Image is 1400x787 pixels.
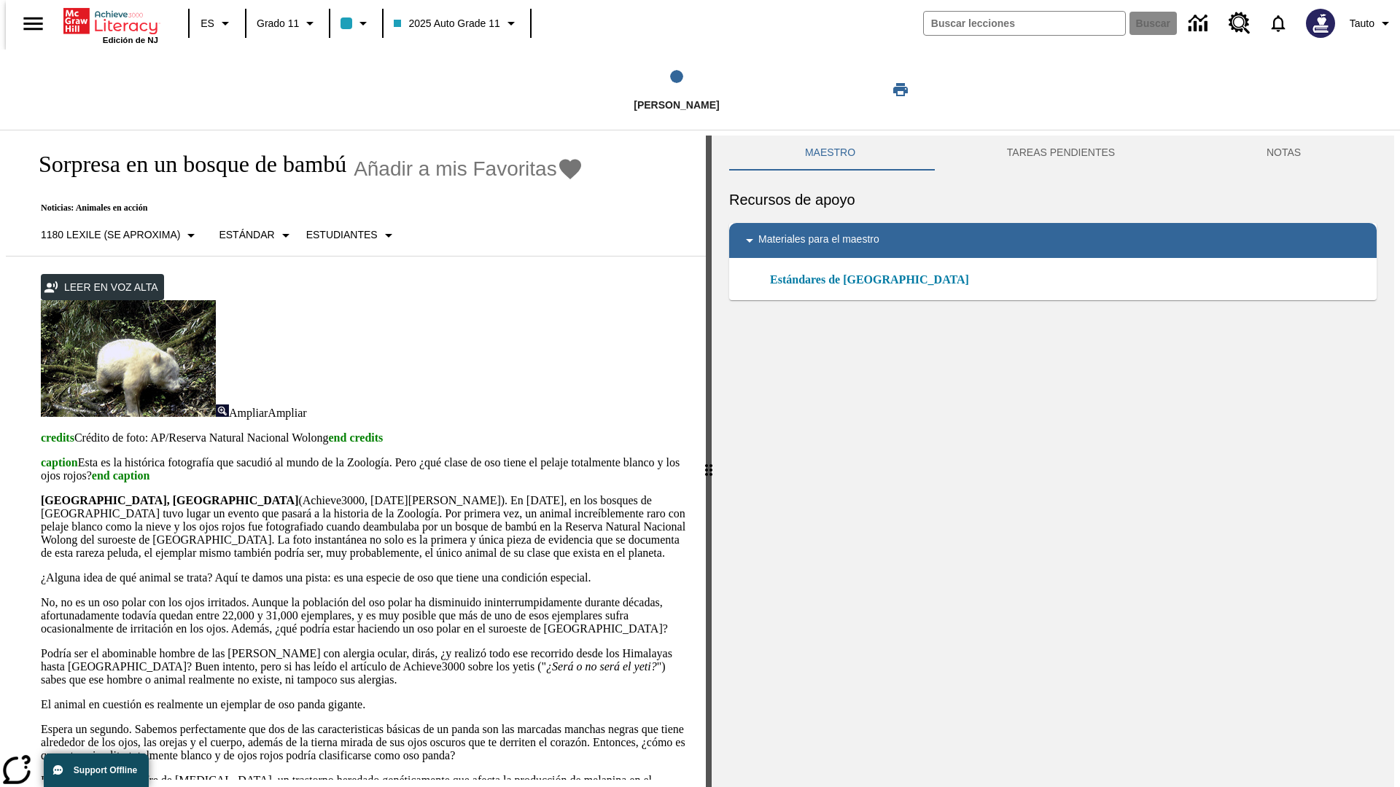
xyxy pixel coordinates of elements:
button: Clase: 2025 Auto Grade 11, Selecciona una clase [388,10,525,36]
span: Ampliar [229,407,268,419]
button: Imprimir [877,77,924,103]
p: El animal en cuestión es realmente un ejemplar de oso panda gigante. [41,698,688,711]
button: Maestro [729,136,931,171]
p: ¿Alguna idea de qué animal se trata? Aquí te damos una pista: es una especie de oso que tiene una... [41,571,688,584]
p: Estudiantes [306,227,378,243]
span: caption [41,456,78,469]
span: credits [41,431,74,444]
div: Materiales para el maestro [729,223,1377,258]
span: Ampliar [268,407,306,419]
a: Notificaciones [1259,4,1297,42]
button: Escoja un nuevo avatar [1297,4,1344,42]
button: Tipo de apoyo, Estándar [213,222,300,248]
em: ¿Será o no será el yeti? [546,660,657,673]
button: El color de la clase es azul claro. Cambiar el color de la clase. [335,10,378,36]
button: Grado: Grado 11, Elige un grado [251,10,324,36]
span: end credits [328,431,383,444]
button: TAREAS PENDIENTES [931,136,1191,171]
div: reading [6,136,706,780]
p: Noticias: Animales en acción [23,203,583,214]
h6: Recursos de apoyo [729,188,1377,211]
button: Perfil/Configuración [1344,10,1400,36]
div: activity [712,136,1394,787]
p: 1180 Lexile (Se aproxima) [41,227,180,243]
button: Añadir a mis Favoritas - Sorpresa en un bosque de bambú [354,156,583,181]
div: Instructional Panel Tabs [729,136,1377,171]
div: Pulsa la tecla de intro o la barra espaciadora y luego presiona las flechas de derecha e izquierd... [706,136,712,787]
img: Avatar [1306,9,1335,38]
button: Abrir el menú lateral [12,2,55,45]
h1: Sorpresa en un bosque de bambú [23,151,346,178]
span: Edición de NJ [103,36,158,44]
a: Estándares de [GEOGRAPHIC_DATA] [770,271,978,289]
span: 2025 Auto Grade 11 [394,16,499,31]
button: Lee step 1 of 1 [488,50,866,130]
button: Seleccione Lexile, 1180 Lexile (Se aproxima) [35,222,206,248]
p: Materiales para el maestro [758,232,879,249]
span: Support Offline [74,765,137,775]
p: (Achieve3000, [DATE][PERSON_NAME]). En [DATE], en los bosques de [GEOGRAPHIC_DATA] tuvo lugar un ... [41,494,688,560]
a: Centro de información [1180,4,1220,44]
span: [PERSON_NAME] [634,99,719,111]
button: Leer en voz alta [41,274,164,301]
p: Espera un segundo. Sabemos perfectamente que dos de las caracteristicas básicas de un panda son l... [41,723,688,762]
a: Centro de recursos, Se abrirá en una pestaña nueva. [1220,4,1259,43]
button: NOTAS [1191,136,1377,171]
input: Buscar campo [924,12,1125,35]
p: No, no es un oso polar con los ojos irritados. Aunque la población del oso polar ha disminuido in... [41,596,688,635]
p: Esta es la histórica fotografía que sacudió al mundo de la Zoología. Pero ¿qué clase de oso tiene... [41,456,688,482]
span: Grado 11 [257,16,299,31]
span: ES [201,16,214,31]
button: Lenguaje: ES, Selecciona un idioma [194,10,241,36]
strong: [GEOGRAPHIC_DATA], [GEOGRAPHIC_DATA] [41,494,298,506]
button: Seleccionar estudiante [300,222,403,248]
img: los pandas albinos en China a veces son confundidos con osos polares [41,300,216,417]
span: Tauto [1350,16,1374,31]
p: Podría ser el abominable hombre de las [PERSON_NAME] con alergia ocular, dirás, ¿y realizó todo e... [41,647,688,686]
div: Portada [63,5,158,44]
p: Crédito de foto: AP/Reserva Natural Nacional Wolong [41,431,688,445]
span: end caption [92,469,150,482]
button: Support Offline [44,753,149,787]
span: Añadir a mis Favoritas [354,157,557,181]
p: Estándar [219,227,274,243]
img: Ampliar [216,404,229,417]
